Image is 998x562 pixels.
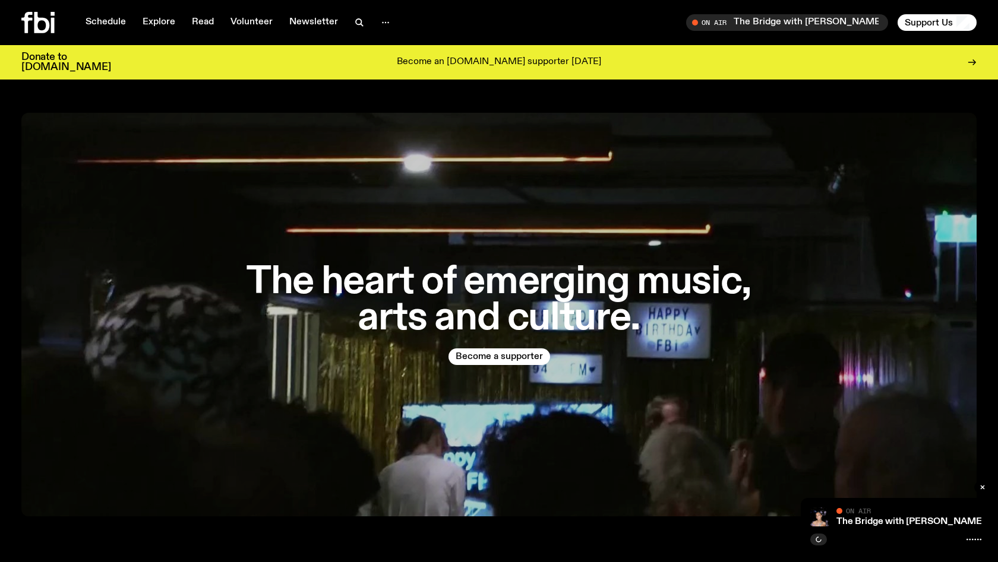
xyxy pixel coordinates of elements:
h1: The heart of emerging music, arts and culture. [233,264,765,336]
a: Schedule [78,14,133,31]
h3: Donate to [DOMAIN_NAME] [21,52,111,72]
a: The Bridge with [PERSON_NAME] [836,517,985,526]
p: Become an [DOMAIN_NAME] supporter [DATE] [397,57,601,68]
a: Explore [135,14,182,31]
a: Read [185,14,221,31]
span: Support Us [905,17,953,28]
button: Become a supporter [449,348,550,365]
span: On Air [846,507,871,515]
button: On AirThe Bridge with [PERSON_NAME] [686,14,888,31]
a: Newsletter [282,14,345,31]
a: Volunteer [223,14,280,31]
button: Support Us [898,14,977,31]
